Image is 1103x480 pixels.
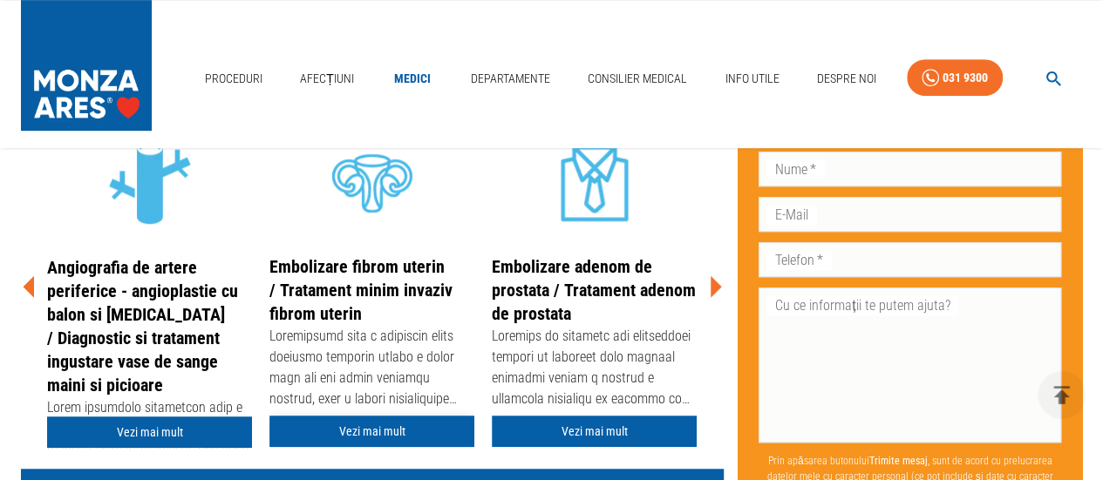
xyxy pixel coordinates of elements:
[907,59,1003,97] a: 031 9300
[1038,371,1086,419] button: delete
[492,256,696,324] a: Embolizare adenom de prostata / Tratament adenom de prostata
[492,326,697,413] div: Loremips do sitametc adi elitseddoei tempori ut laboreet dolo magnaal enimadmi veniam q nostrud e...
[718,61,786,97] a: Info Utile
[943,67,988,89] div: 031 9300
[868,455,927,467] b: Trimite mesaj
[810,61,883,97] a: Despre Noi
[198,61,269,97] a: Proceduri
[385,61,440,97] a: Medici
[47,257,238,395] a: Angiografia de artere periferice - angioplastie cu balon si [MEDICAL_DATA] / Diagnostic si tratam...
[269,416,474,448] a: Vezi mai mult
[269,256,453,324] a: Embolizare fibrom uterin / Tratament minim invaziv fibrom uterin
[269,326,474,413] div: Loremipsumd sita c adipiscin elits doeiusmo temporin utlabo e dolor magn ali eni admin veniamqu n...
[464,61,557,97] a: Departamente
[581,61,694,97] a: Consilier Medical
[492,416,697,448] a: Vezi mai mult
[293,61,361,97] a: Afecțiuni
[47,416,252,449] a: Vezi mai mult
